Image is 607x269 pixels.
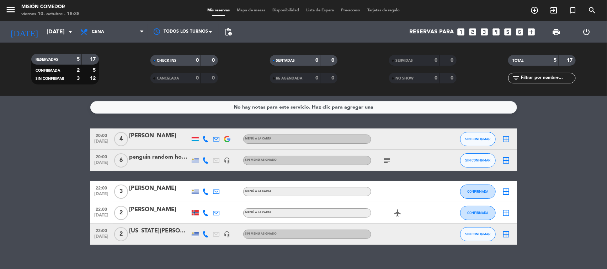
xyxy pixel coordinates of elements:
i: looks_two [468,27,478,37]
strong: 0 [212,76,217,81]
div: Misión Comedor [21,4,80,11]
strong: 5 [77,57,80,62]
span: 22:00 [93,226,111,234]
span: Cena [92,29,104,34]
span: Disponibilidad [269,9,303,12]
strong: 0 [435,76,437,81]
i: arrow_drop_down [66,28,75,36]
span: SIN CONFIRMAR [465,158,490,162]
strong: 0 [331,76,336,81]
input: Filtrar por nombre... [520,74,575,82]
i: exit_to_app [549,6,558,15]
span: [DATE] [93,192,111,200]
i: border_all [502,135,511,143]
i: looks_4 [492,27,501,37]
i: filter_list [512,74,520,82]
span: Sin menú asignado [245,232,277,235]
span: SENTADAS [276,59,295,62]
button: menu [5,4,16,17]
span: SIN CONFIRMAR [465,137,490,141]
span: [DATE] [93,160,111,169]
span: SERVIDAS [395,59,413,62]
span: 20:00 [93,152,111,160]
div: [US_STATE][PERSON_NAME] [129,226,190,236]
div: No hay notas para este servicio. Haz clic para agregar una [234,103,373,111]
div: [PERSON_NAME] [129,205,190,214]
span: 3 [114,185,128,199]
span: CONFIRMADA [36,69,60,72]
span: [DATE] [93,213,111,221]
span: 22:00 [93,183,111,192]
i: border_all [502,156,511,165]
strong: 5 [93,68,97,73]
i: border_all [502,230,511,238]
span: CHECK INS [157,59,176,62]
strong: 0 [196,58,199,63]
div: penguin random house [129,153,190,162]
span: Tarjetas de regalo [364,9,403,12]
strong: 0 [315,76,318,81]
i: add_circle_outline [530,6,539,15]
span: RESERVADAS [36,58,58,61]
button: CONFIRMADA [460,185,496,199]
i: menu [5,4,16,15]
i: looks_3 [480,27,489,37]
button: SIN CONFIRMAR [460,153,496,168]
i: headset_mic [224,157,230,164]
button: SIN CONFIRMAR [460,132,496,146]
span: [DATE] [93,234,111,242]
span: 2 [114,227,128,241]
i: add_box [527,27,536,37]
span: CONFIRMADA [467,211,488,215]
i: [DATE] [5,24,43,40]
span: 6 [114,153,128,168]
span: [DATE] [93,139,111,147]
i: looks_one [457,27,466,37]
span: MENÚ A LA CARTA [245,137,272,140]
span: 2 [114,206,128,220]
strong: 17 [567,58,574,63]
strong: 17 [90,57,97,62]
span: Pre-acceso [337,9,364,12]
strong: 0 [451,76,455,81]
span: SIN CONFIRMAR [36,77,64,81]
span: Mis reservas [204,9,233,12]
i: search [588,6,596,15]
i: turned_in_not [569,6,577,15]
span: CONFIRMADA [467,190,488,193]
span: CANCELADA [157,77,179,80]
span: MENÚ A LA CARTA [245,190,272,193]
div: [PERSON_NAME] [129,131,190,141]
strong: 0 [196,76,199,81]
strong: 0 [451,58,455,63]
strong: 2 [77,68,80,73]
span: MENÚ A LA CARTA [245,211,272,214]
span: Lista de Espera [303,9,337,12]
span: SIN CONFIRMAR [465,232,490,236]
strong: 0 [435,58,437,63]
div: LOG OUT [571,21,602,43]
span: pending_actions [224,28,233,36]
i: subject [383,156,392,165]
strong: 5 [554,58,557,63]
span: 22:00 [93,205,111,213]
strong: 12 [90,76,97,81]
i: border_all [502,209,511,217]
i: power_settings_new [582,28,591,36]
span: 4 [114,132,128,146]
strong: 0 [212,58,217,63]
button: SIN CONFIRMAR [460,227,496,241]
img: google-logo.png [224,136,230,142]
span: Sin menú asignado [245,159,277,161]
span: TOTAL [512,59,523,62]
strong: 0 [331,58,336,63]
i: headset_mic [224,231,230,237]
button: CONFIRMADA [460,206,496,220]
i: looks_6 [515,27,525,37]
span: NO SHOW [395,77,414,80]
div: viernes 10. octubre - 18:38 [21,11,80,18]
strong: 0 [315,58,318,63]
span: RE AGENDADA [276,77,303,80]
i: looks_5 [504,27,513,37]
strong: 3 [77,76,80,81]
